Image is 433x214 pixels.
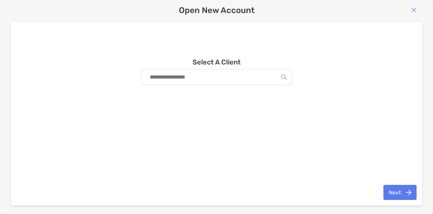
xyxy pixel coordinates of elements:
[406,190,411,195] img: button icon
[411,7,417,13] img: close icon
[11,5,422,15] div: Open New Account
[281,74,287,80] img: Search Icon
[383,185,417,200] button: Next
[193,58,241,66] h3: Select A Client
